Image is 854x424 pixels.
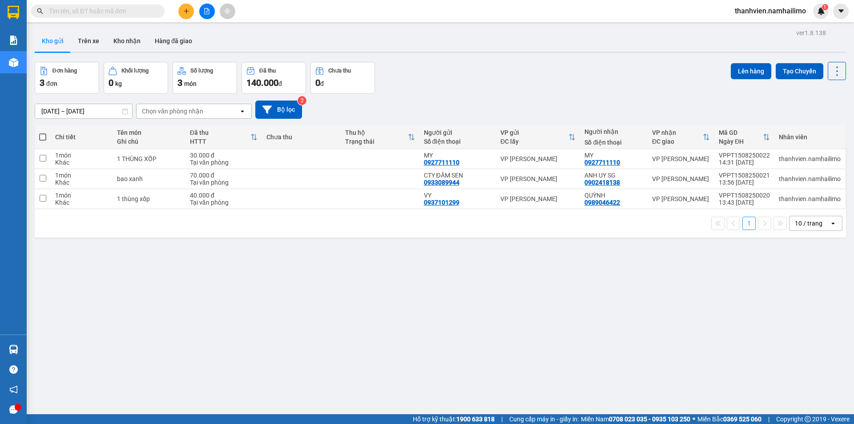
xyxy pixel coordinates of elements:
[190,129,250,136] div: Đã thu
[40,77,44,88] span: 3
[37,8,43,14] span: search
[190,172,258,179] div: 70.000 đ
[55,192,108,199] div: 1 món
[805,416,811,422] span: copyright
[823,4,826,10] span: 1
[246,77,278,88] span: 140.000
[500,175,576,182] div: VP [PERSON_NAME]
[719,129,763,136] div: Mã GD
[8,6,19,19] img: logo-vxr
[242,62,306,94] button: Đã thu140.000đ
[315,77,320,88] span: 0
[320,80,324,87] span: đ
[278,80,282,87] span: đ
[496,125,580,149] th: Toggle SortBy
[796,28,826,38] div: ver 1.8.138
[837,7,845,15] span: caret-down
[178,4,194,19] button: plus
[185,125,262,149] th: Toggle SortBy
[71,30,106,52] button: Trên xe
[719,172,770,179] div: VPPT1508250021
[501,414,503,424] span: |
[117,129,181,136] div: Tên món
[184,80,197,87] span: món
[298,96,306,105] sup: 2
[345,129,408,136] div: Thu hộ
[500,138,568,145] div: ĐC lấy
[817,7,825,15] img: icon-new-feature
[328,68,351,74] div: Chưa thu
[224,8,230,14] span: aim
[341,125,419,149] th: Toggle SortBy
[779,195,841,202] div: thanhvien.namhailimo
[584,159,620,166] div: 0927711110
[35,62,99,94] button: Đơn hàng3đơn
[183,8,189,14] span: plus
[52,68,77,74] div: Đơn hàng
[49,6,154,16] input: Tìm tên, số ĐT hoặc mã đơn
[693,417,695,421] span: ⚪️
[584,152,643,159] div: MY
[266,133,336,141] div: Chưa thu
[259,68,276,74] div: Đã thu
[424,129,491,136] div: Người gửi
[779,133,841,141] div: Nhân viên
[652,155,710,162] div: VP [PERSON_NAME]
[199,4,215,19] button: file-add
[104,62,168,94] button: Khối lượng0kg
[822,4,828,10] sup: 1
[584,139,643,146] div: Số điện thoại
[117,138,181,145] div: Ghi chú
[719,152,770,159] div: VPPT1508250022
[35,104,132,118] input: Select a date range.
[173,62,237,94] button: Số lượng3món
[584,172,643,179] div: ANH UY SG
[830,220,837,227] svg: open
[719,138,763,145] div: Ngày ĐH
[719,192,770,199] div: VPPT1508250020
[833,4,849,19] button: caret-down
[779,155,841,162] div: thanhvien.namhailimo
[779,175,841,182] div: thanhvien.namhailimo
[190,152,258,159] div: 30.000 đ
[424,172,491,179] div: CTY ĐẦM SEN
[55,172,108,179] div: 1 món
[723,416,761,423] strong: 0369 525 060
[9,345,18,354] img: warehouse-icon
[731,63,771,79] button: Lên hàng
[190,68,213,74] div: Số lượng
[581,414,690,424] span: Miền Nam
[239,108,246,115] svg: open
[652,129,703,136] div: VP nhận
[55,199,108,206] div: Khác
[584,128,643,135] div: Người nhận
[776,63,823,79] button: Tạo Chuyến
[697,414,761,424] span: Miền Bắc
[220,4,235,19] button: aim
[55,152,108,159] div: 1 món
[117,195,181,202] div: 1 thùng xốp
[204,8,210,14] span: file-add
[35,30,71,52] button: Kho gửi
[456,416,495,423] strong: 1900 633 818
[584,199,620,206] div: 0989046422
[795,219,822,228] div: 10 / trang
[424,159,459,166] div: 0927711110
[719,199,770,206] div: 13:43 [DATE]
[500,195,576,202] div: VP [PERSON_NAME]
[509,414,579,424] span: Cung cấp máy in - giấy in:
[424,179,459,186] div: 0933089944
[109,77,113,88] span: 0
[652,175,710,182] div: VP [PERSON_NAME]
[190,199,258,206] div: Tại văn phòng
[190,159,258,166] div: Tại văn phòng
[9,58,18,67] img: warehouse-icon
[500,129,568,136] div: VP gửi
[46,80,57,87] span: đơn
[728,5,813,16] span: thanhvien.namhailimo
[648,125,714,149] th: Toggle SortBy
[500,155,576,162] div: VP [PERSON_NAME]
[584,179,620,186] div: 0902418138
[9,385,18,394] span: notification
[106,30,148,52] button: Kho nhận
